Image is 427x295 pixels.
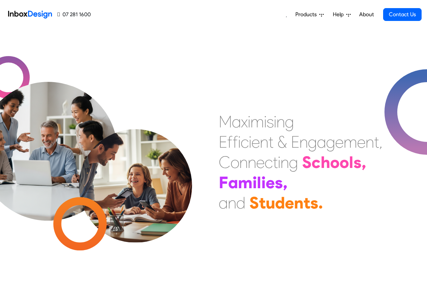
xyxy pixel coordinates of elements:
div: s [267,112,274,132]
div: c [265,152,273,172]
div: n [248,152,256,172]
div: . [318,193,323,213]
div: i [248,112,250,132]
div: E [291,132,299,152]
div: o [231,152,239,172]
div: Maximising Efficient & Engagement, Connecting Schools, Families, and Students. [219,112,382,213]
div: s [353,152,362,172]
div: n [260,132,268,152]
div: M [219,112,232,132]
a: About [357,8,376,21]
div: F [219,172,228,193]
a: Help [330,8,353,21]
div: c [241,132,249,152]
div: g [289,152,298,172]
div: e [266,172,275,193]
div: m [250,112,264,132]
div: c [312,152,321,172]
span: Products [295,10,319,19]
div: e [285,193,294,213]
div: a [317,132,326,152]
div: e [256,152,265,172]
div: f [233,132,238,152]
a: 07 281 1600 [57,10,91,19]
div: s [275,172,283,193]
div: , [283,172,288,193]
div: S [249,193,259,213]
div: m [344,132,357,152]
div: e [251,132,260,152]
div: n [239,152,248,172]
div: , [362,152,366,172]
div: g [326,132,335,152]
div: l [349,152,353,172]
div: S [302,152,312,172]
div: g [285,112,294,132]
div: l [257,172,261,193]
div: a [219,193,228,213]
div: t [374,132,379,152]
div: i [249,132,251,152]
div: m [238,172,252,193]
span: Help [333,10,346,19]
div: n [294,193,303,213]
div: h [321,152,330,172]
div: a [232,112,241,132]
div: u [266,193,275,213]
div: g [308,132,317,152]
div: f [227,132,233,152]
div: o [330,152,340,172]
div: n [366,132,374,152]
div: & [277,132,287,152]
div: E [219,132,227,152]
div: t [273,152,278,172]
div: i [238,132,241,152]
div: n [299,132,308,152]
div: C [219,152,231,172]
a: Products [293,8,326,21]
div: a [228,172,238,193]
div: n [281,152,289,172]
div: x [241,112,248,132]
div: i [274,112,276,132]
div: i [252,172,257,193]
div: i [278,152,281,172]
img: parents_with_child.png [65,101,206,243]
div: t [303,193,310,213]
div: i [261,172,266,193]
div: t [268,132,273,152]
div: d [236,193,245,213]
div: d [275,193,285,213]
div: i [264,112,267,132]
div: n [228,193,236,213]
div: n [276,112,285,132]
div: s [310,193,318,213]
div: e [357,132,366,152]
div: t [259,193,266,213]
div: o [340,152,349,172]
div: e [335,132,344,152]
a: Contact Us [383,8,422,21]
div: , [379,132,382,152]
